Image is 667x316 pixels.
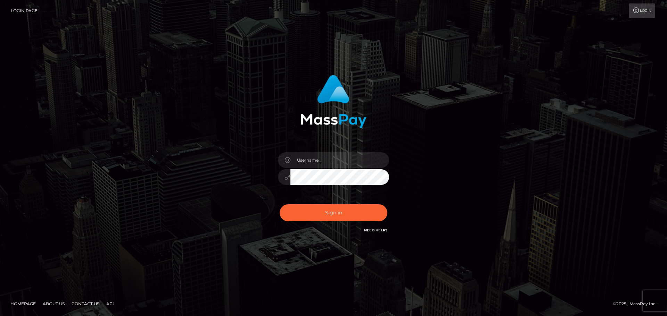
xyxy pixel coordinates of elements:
img: MassPay Login [300,75,367,128]
a: Login [629,3,655,18]
input: Username... [290,152,389,168]
a: API [104,298,117,309]
div: © 2025 , MassPay Inc. [613,300,662,308]
a: Contact Us [69,298,102,309]
a: Need Help? [364,228,387,232]
button: Sign in [280,204,387,221]
a: About Us [40,298,67,309]
a: Homepage [8,298,39,309]
a: Login Page [11,3,38,18]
